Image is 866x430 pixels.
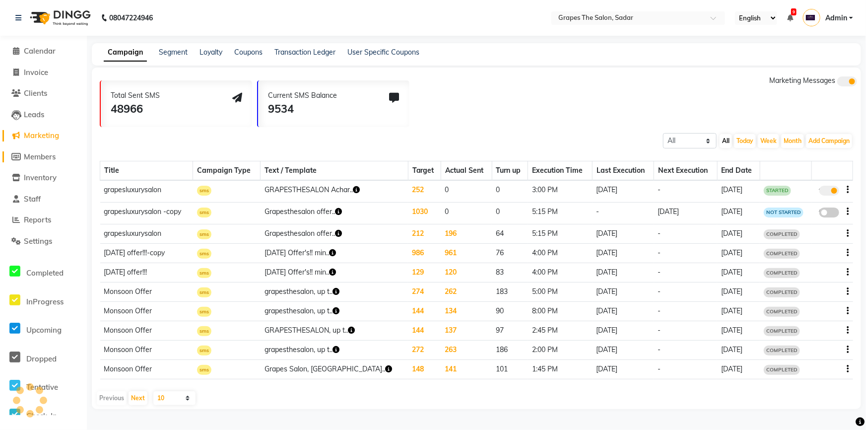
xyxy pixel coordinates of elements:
td: [DATE] offer!!!-copy [100,243,193,263]
a: Calendar [2,46,84,57]
a: Marketing [2,130,84,142]
span: Invoice [24,68,48,77]
span: sms [197,229,211,239]
span: Settings [24,236,52,246]
td: Monsoon Offer [100,359,193,379]
td: [DATE] [717,202,760,224]
td: grapesluxurysalon [100,180,193,202]
th: Campaign Type [193,161,261,181]
span: InProgress [26,297,64,306]
button: Today [734,134,756,148]
div: Total Sent SMS [111,90,160,101]
td: 0 [492,202,528,224]
button: Add Campaign [806,134,852,148]
td: 101 [492,359,528,379]
th: Target [408,161,441,181]
th: Turn up [492,161,528,181]
span: STARTED [764,186,791,196]
td: [DATE] offer!!! [100,263,193,282]
span: COMPLETED [764,249,800,259]
span: sms [197,287,211,297]
a: Reports [2,215,84,226]
button: Week [758,134,779,148]
span: Dropped [26,354,57,363]
span: COMPLETED [764,307,800,317]
td: grapesluxurysalon -copy [100,202,193,224]
td: 272 [408,340,441,359]
div: 48966 [111,101,160,117]
td: 1030 [408,202,441,224]
span: Members [24,152,56,161]
td: 5:15 PM [528,202,593,224]
span: Leads [24,110,44,119]
span: sms [197,326,211,336]
td: [DATE] [593,282,654,301]
td: - [654,321,717,340]
span: COMPLETED [764,287,800,297]
span: 9 [791,8,797,15]
td: 263 [441,340,492,359]
td: 137 [441,321,492,340]
td: 252 [408,180,441,202]
td: [DATE] [593,359,654,379]
img: logo [25,4,93,32]
img: Admin [803,9,820,26]
span: Marketing Messages [769,76,835,85]
span: sms [197,249,211,259]
td: - [654,340,717,359]
td: [DATE] [717,282,760,301]
span: Inventory [24,173,57,182]
td: [DATE] [593,301,654,321]
td: [DATE] [717,224,760,243]
td: 1:45 PM [528,359,593,379]
td: [DATE] [593,263,654,282]
td: 196 [441,224,492,243]
td: [DATE] Offer's!! min.. [261,263,408,282]
th: Text / Template [261,161,408,181]
span: Reports [24,215,51,224]
td: [DATE] [717,321,760,340]
td: grapesthesalon, up t.. [261,282,408,301]
a: Campaign [104,44,147,62]
td: - [654,243,717,263]
td: 2:00 PM [528,340,593,359]
span: Clients [24,88,47,98]
td: [DATE] Offer's!! min.. [261,243,408,263]
td: 4:00 PM [528,243,593,263]
td: grapesthesalon, up t.. [261,301,408,321]
td: 148 [408,359,441,379]
span: COMPLETED [764,346,800,356]
td: 274 [408,282,441,301]
td: Grapes Salon, [GEOGRAPHIC_DATA].. [261,359,408,379]
td: 986 [408,243,441,263]
td: 0 [492,180,528,202]
td: [DATE] [717,243,760,263]
button: Month [781,134,804,148]
a: Clients [2,88,84,99]
td: Monsoon Offer [100,282,193,301]
a: Invoice [2,67,84,78]
td: [DATE] [593,243,654,263]
span: sms [197,346,211,356]
span: sms [197,186,211,196]
span: COMPLETED [764,326,800,336]
th: Execution Time [528,161,593,181]
td: [DATE] [717,263,760,282]
td: [DATE] [593,340,654,359]
td: 5:15 PM [528,224,593,243]
td: 90 [492,301,528,321]
th: End Date [717,161,760,181]
a: User Specific Coupons [347,48,419,57]
a: Loyalty [200,48,222,57]
b: 08047224946 [109,4,153,32]
div: 9534 [268,101,337,117]
td: 0 [441,180,492,202]
a: Settings [2,236,84,247]
td: [DATE] [717,359,760,379]
th: Title [100,161,193,181]
td: 64 [492,224,528,243]
td: - [593,202,654,224]
td: Monsoon Offer [100,301,193,321]
span: COMPLETED [764,229,800,239]
td: - [654,359,717,379]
